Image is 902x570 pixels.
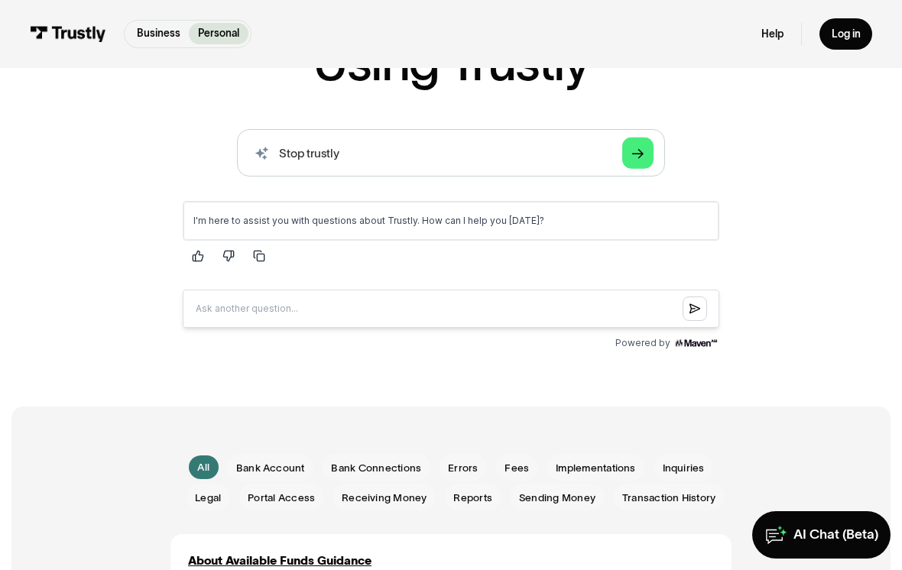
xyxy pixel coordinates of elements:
[195,491,221,505] span: Legal
[819,18,872,50] a: Log in
[331,461,421,475] span: Bank Connections
[453,491,492,505] span: Reports
[832,28,861,41] div: Log in
[189,455,219,479] a: All
[505,461,529,475] span: Fees
[622,491,716,505] span: Transaction History
[761,28,784,41] a: Help
[313,37,589,89] h1: Using Trustly
[448,461,478,475] span: Errors
[30,26,106,42] img: Trustly Logo
[23,26,538,38] p: I'm here to assist you with questions about Trustly. How can I help you [DATE]?
[170,454,732,510] form: Email Form
[663,461,705,475] span: Inquiries
[445,148,500,160] span: Powered by
[12,101,549,139] input: Question box
[237,129,665,177] input: search
[236,461,305,475] span: Bank Account
[189,23,248,44] a: Personal
[188,552,372,569] a: About Available Funds Guidance
[197,460,209,474] div: All
[248,491,315,505] span: Portal Access
[556,461,636,475] span: Implementations
[137,26,180,41] p: Business
[198,26,239,41] p: Personal
[237,129,665,177] form: Search
[752,511,891,559] a: AI Chat (Beta)
[342,491,427,505] span: Receiving Money
[503,148,549,160] img: Maven AGI Logo
[519,491,595,505] span: Sending Money
[793,526,878,543] div: AI Chat (Beta)
[128,23,189,44] a: Business
[512,108,537,132] button: Submit question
